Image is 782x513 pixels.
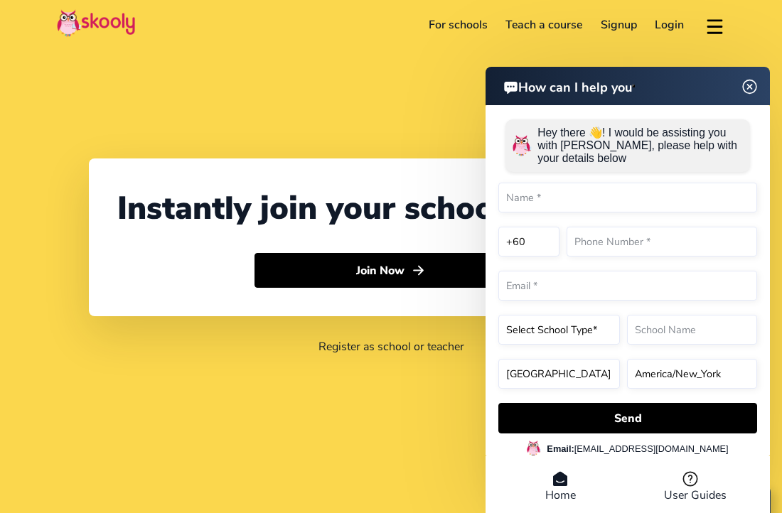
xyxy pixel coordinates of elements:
a: Login [646,13,694,36]
button: menu outline [705,13,725,37]
a: For schools [419,13,497,36]
ion-icon: arrow forward outline [411,263,426,278]
button: Join Nowarrow forward outline [255,253,528,288]
a: Register as school or teacher [318,339,464,355]
a: Signup [591,13,646,36]
img: Skooly [57,9,135,37]
a: Teach a course [496,13,591,36]
div: Instantly join your school on Skooly [117,187,665,230]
